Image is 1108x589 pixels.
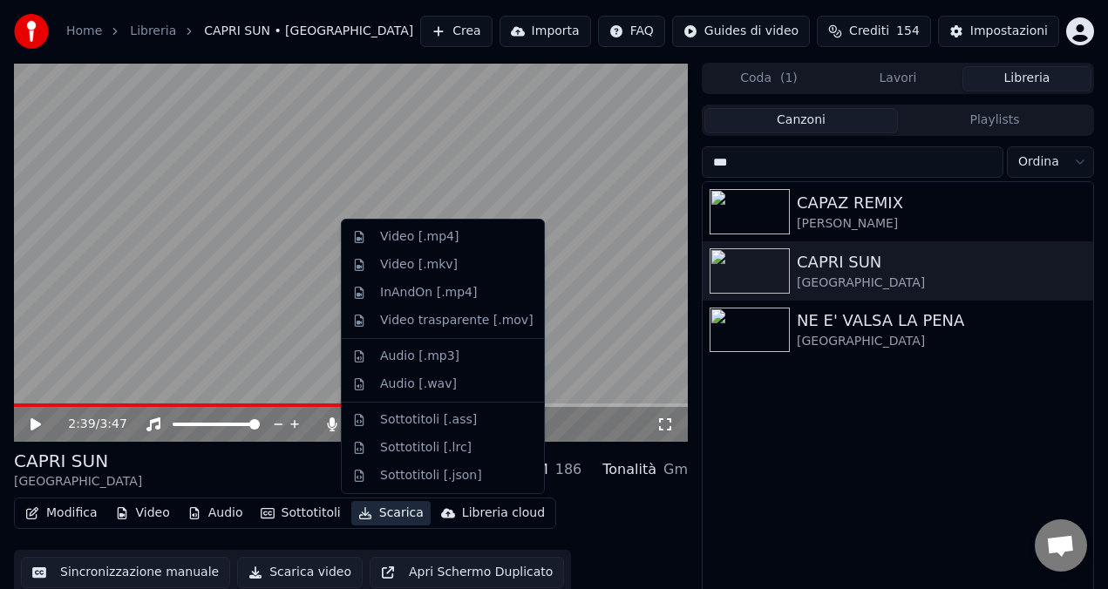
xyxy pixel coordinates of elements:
a: Home [66,23,102,40]
div: / [68,416,110,433]
div: Video [.mp4] [380,228,459,246]
button: Audio [180,501,250,525]
button: Sincronizzazione manuale [21,557,230,588]
button: Importa [500,16,591,47]
button: Sottotitoli [254,501,348,525]
div: [GEOGRAPHIC_DATA] [14,473,142,491]
button: Guides di video [672,16,810,47]
button: Scarica [351,501,431,525]
button: Canzoni [704,108,898,133]
div: NE E' VALSA LA PENA [797,308,1086,333]
div: Sottotitoli [.lrc] [380,439,472,457]
button: FAQ [598,16,665,47]
div: [GEOGRAPHIC_DATA] [797,274,1086,292]
span: Ordina [1018,153,1059,171]
span: 154 [896,23,920,40]
div: CAPRI SUN [797,250,1086,274]
button: Crea [420,16,492,47]
span: Crediti [849,23,889,40]
div: Audio [.wav] [380,376,457,393]
nav: breadcrumb [66,23,413,40]
span: ( 1 ) [780,70,798,87]
span: CAPRI SUN • [GEOGRAPHIC_DATA] [204,23,413,40]
button: Libreria [962,66,1091,91]
button: Lavori [833,66,962,91]
button: Apri Schermo Duplicato [370,557,564,588]
div: Libreria cloud [462,504,545,522]
div: Video trasparente [.mov] [380,312,534,329]
div: Sottotitoli [.json] [380,467,482,484]
button: Impostazioni [938,16,1059,47]
div: [PERSON_NAME] [797,215,1086,233]
button: Playlists [898,108,1091,133]
div: InAndOn [.mp4] [380,284,478,301]
div: Audio [.mp3] [380,348,459,365]
div: Impostazioni [970,23,1048,40]
div: Tonalità [602,459,656,480]
img: youka [14,14,49,49]
div: CAPAZ REMIX [797,191,1086,215]
button: Video [108,501,177,525]
div: Video [.mkv] [380,256,458,274]
button: Scarica video [237,557,363,588]
a: Libreria [130,23,176,40]
span: 3:47 [99,416,126,433]
div: [GEOGRAPHIC_DATA] [797,333,1086,350]
button: Coda [704,66,833,91]
div: 186 [555,459,582,480]
div: Aprire la chat [1035,519,1087,572]
button: Modifica [18,501,105,525]
span: 2:39 [68,416,95,433]
button: Crediti154 [817,16,931,47]
div: Sottotitoli [.ass] [380,411,477,429]
div: Gm [663,459,688,480]
div: CAPRI SUN [14,449,142,473]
